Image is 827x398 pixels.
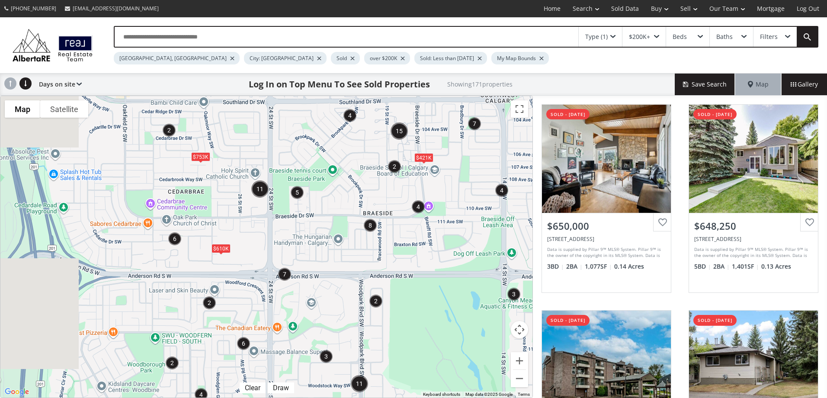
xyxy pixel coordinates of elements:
div: View Photos & Details [575,154,638,163]
span: Gallery [791,80,818,89]
span: 2 BA [713,262,730,271]
div: 5 [287,183,307,202]
div: View Photos & Details [722,154,785,163]
div: Data is supplied by Pillar 9™ MLS® System. Pillar 9™ is the owner of the copyright in its MLS® Sy... [694,246,811,259]
div: Sold [331,52,360,64]
div: $200K+ [629,34,650,40]
button: Toggle fullscreen view [511,100,528,118]
h2: Showing 171 properties [447,81,513,87]
a: sold - [DATE]$648,250[STREET_ADDRESS]Data is supplied by Pillar 9™ MLS® System. Pillar 9™ is the ... [680,96,827,302]
span: [PHONE_NUMBER] [11,5,56,12]
span: 5 BD [694,262,711,271]
a: Terms [518,392,530,397]
a: Open this area in Google Maps (opens a new window) [3,386,31,398]
div: $421K [414,153,433,162]
div: View Photos & Details [575,360,638,369]
div: 11 [347,372,372,396]
span: Map [748,80,769,89]
div: 15 [387,119,411,143]
div: 2 [162,353,182,373]
a: sold - [DATE]$650,000[STREET_ADDRESS]Data is supplied by Pillar 9™ MLS® System. Pillar 9™ is the ... [533,96,680,302]
button: Zoom out [511,370,528,387]
div: 2 [366,291,386,311]
div: [GEOGRAPHIC_DATA], [GEOGRAPHIC_DATA] [114,52,240,64]
div: My Map Bounds [491,52,549,64]
div: Baths [716,34,733,40]
div: Click to draw. [268,384,294,392]
div: Days on site [35,74,82,95]
span: 0.13 Acres [761,262,791,271]
div: 7 [465,114,484,134]
div: Beds [673,34,687,40]
div: $650,000 [547,219,666,233]
div: 8 [360,215,380,235]
div: 3 [316,347,336,366]
div: Map [735,74,781,95]
div: Sold: Less than [DATE] [414,52,487,64]
div: 3 [504,284,524,304]
button: Keyboard shortcuts [423,392,460,398]
img: Google [3,386,31,398]
div: $648,250 [694,219,813,233]
div: Clear [243,384,263,392]
span: 3 BD [547,262,564,271]
div: Type (1) [585,34,608,40]
div: over $200K [364,52,410,64]
img: Logo [9,27,96,64]
div: Data is supplied by Pillar 9™ MLS® System. Pillar 9™ is the owner of the copyright in its MLS® Sy... [547,246,664,259]
div: 6 [234,334,253,353]
div: 1304 Southbow Place SW, Calgary, AB T2W 0X9 [547,235,666,243]
div: 3 [532,321,552,341]
span: 0.14 Acres [614,262,644,271]
div: 4 [492,180,512,200]
h1: Log In on Top Menu To See Sold Properties [249,78,430,90]
div: 4 [408,197,428,217]
span: Map data ©2025 Google [465,392,513,397]
span: 1,077 SF [585,262,612,271]
div: $610K [212,244,231,253]
div: 2 [385,157,404,177]
button: Show street map [5,100,40,118]
div: 6 [165,229,185,249]
div: Filters [760,34,778,40]
button: Map camera controls [511,321,528,338]
div: 2 [199,293,219,313]
div: 11 [248,177,272,201]
div: City: [GEOGRAPHIC_DATA] [244,52,327,64]
span: 2 BA [566,262,583,271]
span: [EMAIL_ADDRESS][DOMAIN_NAME] [73,5,159,12]
div: 2 [159,120,179,140]
div: 4 [340,106,360,125]
button: Zoom in [511,352,528,369]
a: [EMAIL_ADDRESS][DOMAIN_NAME] [61,0,163,16]
div: 1515 110 Avenue SW, Calgary, AB T2W 0E2 [694,235,813,243]
div: Gallery [781,74,827,95]
button: Show satellite imagery [40,100,88,118]
div: Click to clear. [240,384,266,392]
button: Save Search [675,74,735,95]
div: Draw [271,384,291,392]
span: 1,401 SF [732,262,759,271]
div: $753K [191,152,210,161]
div: View Photos & Details [722,360,785,369]
div: 7 [275,264,295,284]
